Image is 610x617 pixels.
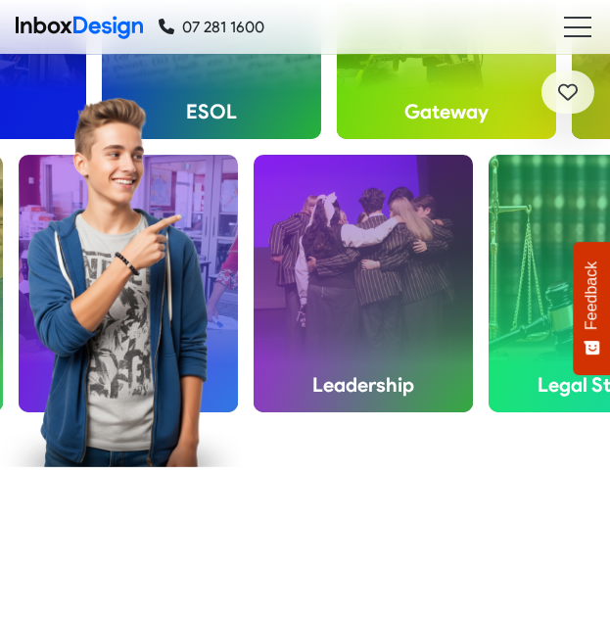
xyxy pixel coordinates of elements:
[102,84,321,139] h4: ESOL
[337,84,556,139] h4: Gateway
[583,261,600,330] span: Feedback
[573,242,610,375] button: Feedback - Show survey
[254,358,473,413] h4: Leadership
[159,16,264,39] a: 07 281 1600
